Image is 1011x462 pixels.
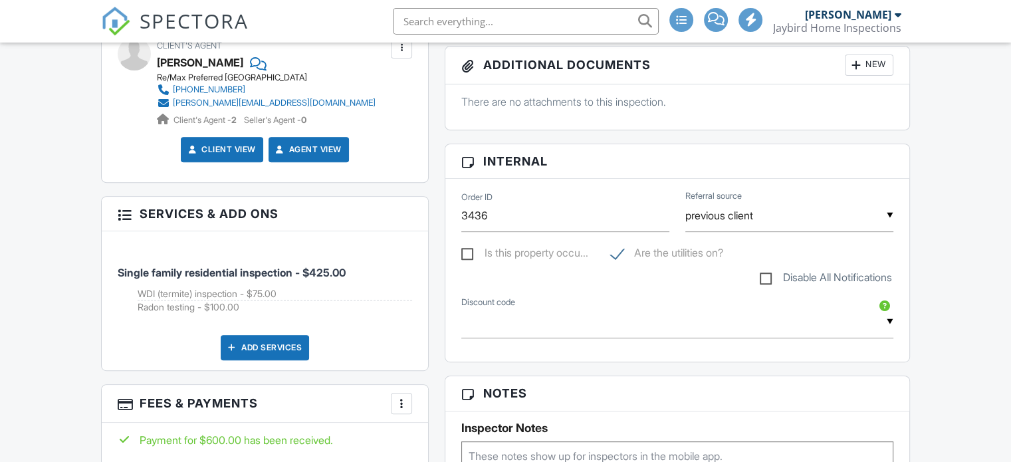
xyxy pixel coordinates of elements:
[231,115,237,125] strong: 2
[461,94,893,109] p: There are no attachments to this inspection.
[101,7,130,36] img: The Best Home Inspection Software - Spectora
[138,300,412,314] li: Add on: Radon testing
[845,55,893,76] div: New
[461,191,493,203] label: Order ID
[157,83,376,96] a: [PHONE_NUMBER]
[157,53,243,72] a: [PERSON_NAME]
[157,96,376,110] a: [PERSON_NAME][EMAIL_ADDRESS][DOMAIN_NAME]
[461,296,515,308] label: Discount code
[102,385,428,423] h3: Fees & Payments
[244,115,306,125] span: Seller's Agent -
[273,143,342,156] a: Agent View
[393,8,659,35] input: Search everything...
[445,376,909,411] h3: Notes
[685,190,742,202] label: Referral source
[445,47,909,84] h3: Additional Documents
[140,7,249,35] span: SPECTORA
[461,247,588,263] label: Is this property occupied?
[773,21,901,35] div: Jaybird Home Inspections
[118,241,412,324] li: Service: Single family residential inspection
[173,84,245,95] div: [PHONE_NUMBER]
[173,115,239,125] span: Client's Agent -
[461,421,893,435] h5: Inspector Notes
[611,247,723,263] label: Are the utilities on?
[102,197,428,231] h3: Services & Add ons
[301,115,306,125] strong: 0
[445,144,909,179] h3: Internal
[221,335,309,360] div: Add Services
[760,271,892,288] label: Disable All Notifications
[101,18,249,46] a: SPECTORA
[157,72,386,83] div: Re/Max Preferred [GEOGRAPHIC_DATA]
[118,433,412,447] div: Payment for $600.00 has been received.
[173,98,376,108] div: [PERSON_NAME][EMAIL_ADDRESS][DOMAIN_NAME]
[805,8,891,21] div: [PERSON_NAME]
[185,143,256,156] a: Client View
[118,266,346,279] span: Single family residential inspection - $425.00
[138,287,412,301] li: Add on: WDI (termite) inspection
